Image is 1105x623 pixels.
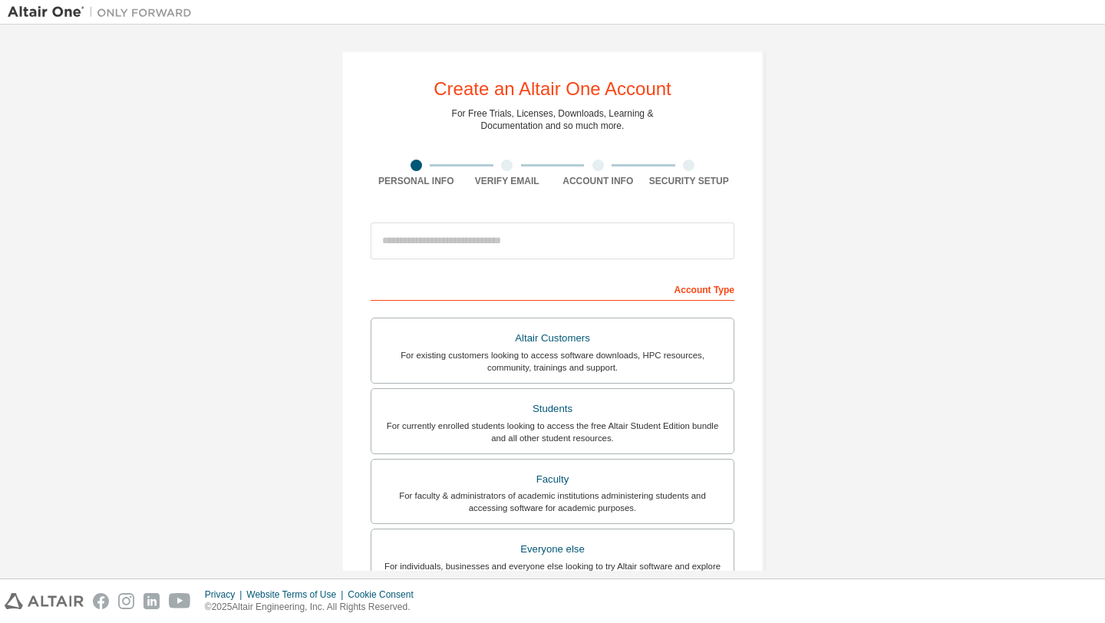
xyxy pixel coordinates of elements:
[205,588,246,601] div: Privacy
[205,601,423,614] p: © 2025 Altair Engineering, Inc. All Rights Reserved.
[381,489,724,514] div: For faculty & administrators of academic institutions administering students and accessing softwa...
[381,349,724,374] div: For existing customers looking to access software downloads, HPC resources, community, trainings ...
[5,593,84,609] img: altair_logo.svg
[371,175,462,187] div: Personal Info
[462,175,553,187] div: Verify Email
[381,420,724,444] div: For currently enrolled students looking to access the free Altair Student Edition bundle and all ...
[452,107,654,132] div: For Free Trials, Licenses, Downloads, Learning & Documentation and so much more.
[169,593,191,609] img: youtube.svg
[381,560,724,585] div: For individuals, businesses and everyone else looking to try Altair software and explore our prod...
[371,276,734,301] div: Account Type
[246,588,348,601] div: Website Terms of Use
[118,593,134,609] img: instagram.svg
[381,328,724,349] div: Altair Customers
[644,175,735,187] div: Security Setup
[93,593,109,609] img: facebook.svg
[381,539,724,560] div: Everyone else
[348,588,422,601] div: Cookie Consent
[8,5,200,20] img: Altair One
[143,593,160,609] img: linkedin.svg
[434,80,671,98] div: Create an Altair One Account
[381,398,724,420] div: Students
[552,175,644,187] div: Account Info
[381,469,724,490] div: Faculty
